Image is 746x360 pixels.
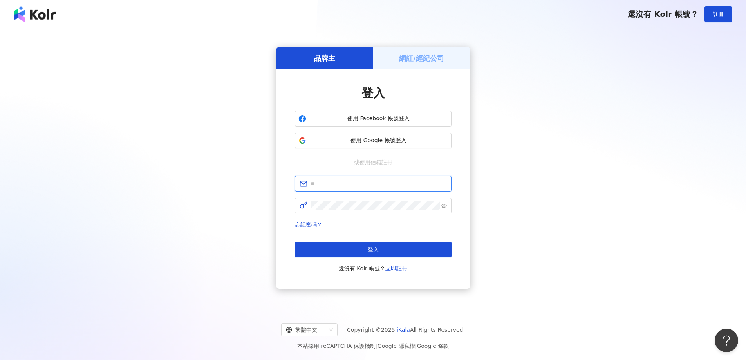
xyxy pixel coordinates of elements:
[385,265,407,271] a: 立即註冊
[417,343,449,349] a: Google 條款
[349,158,398,166] span: 或使用信箱註冊
[713,11,724,17] span: 註冊
[295,221,322,228] a: 忘記密碼？
[378,343,415,349] a: Google 隱私權
[297,341,449,351] span: 本站採用 reCAPTCHA 保護機制
[295,133,452,148] button: 使用 Google 帳號登入
[339,264,408,273] span: 還沒有 Kolr 帳號？
[368,246,379,253] span: 登入
[715,329,738,352] iframe: Help Scout Beacon - Open
[286,324,326,336] div: 繁體中文
[399,53,444,63] h5: 網紅/經紀公司
[397,327,410,333] a: iKala
[361,86,385,100] span: 登入
[14,6,56,22] img: logo
[314,53,335,63] h5: 品牌主
[628,9,698,19] span: 還沒有 Kolr 帳號？
[441,203,447,208] span: eye-invisible
[295,242,452,257] button: 登入
[309,137,448,145] span: 使用 Google 帳號登入
[376,343,378,349] span: |
[295,111,452,127] button: 使用 Facebook 帳號登入
[347,325,465,335] span: Copyright © 2025 All Rights Reserved.
[704,6,732,22] button: 註冊
[309,115,448,123] span: 使用 Facebook 帳號登入
[415,343,417,349] span: |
